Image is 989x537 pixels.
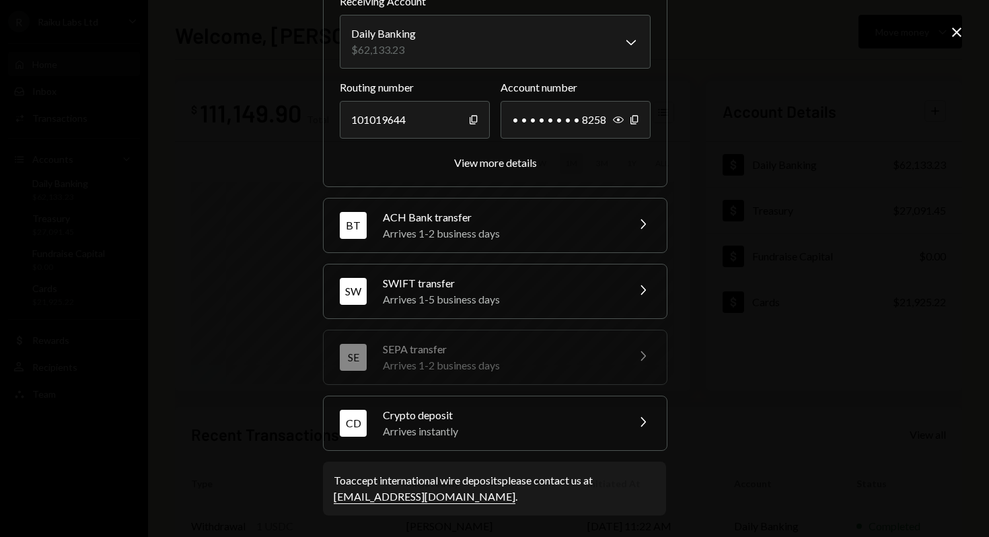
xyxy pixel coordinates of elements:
[340,344,367,371] div: SE
[340,212,367,239] div: BT
[454,156,537,170] button: View more details
[324,264,667,318] button: SWSWIFT transferArrives 1-5 business days
[340,278,367,305] div: SW
[324,330,667,384] button: SESEPA transferArrives 1-2 business days
[340,15,651,69] button: Receiving Account
[334,472,655,505] div: To accept international wire deposits please contact us at .
[383,407,618,423] div: Crypto deposit
[383,291,618,308] div: Arrives 1-5 business days
[383,209,618,225] div: ACH Bank transfer
[324,199,667,252] button: BTACH Bank transferArrives 1-2 business days
[334,490,515,504] a: [EMAIL_ADDRESS][DOMAIN_NAME]
[501,79,651,96] label: Account number
[340,410,367,437] div: CD
[383,275,618,291] div: SWIFT transfer
[340,101,490,139] div: 101019644
[383,423,618,439] div: Arrives instantly
[383,357,618,373] div: Arrives 1-2 business days
[340,79,490,96] label: Routing number
[324,396,667,450] button: CDCrypto depositArrives instantly
[383,225,618,242] div: Arrives 1-2 business days
[454,156,537,169] div: View more details
[501,101,651,139] div: • • • • • • • • 8258
[383,341,618,357] div: SEPA transfer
